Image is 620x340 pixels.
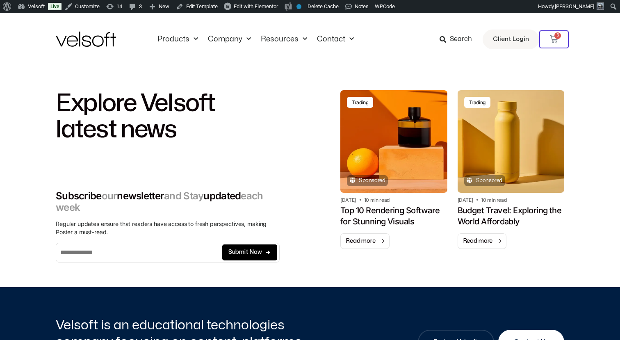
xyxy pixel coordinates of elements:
div: Trading [352,99,368,105]
a: 6 [539,30,569,48]
a: Read more [458,233,507,249]
div: Regular updates ensure that readers have access to fresh perspectives, making Poster a must-read. [56,220,280,236]
a: ContactMenu Toggle [312,35,359,44]
a: Search [440,32,478,46]
a: CompanyMenu Toggle [203,35,256,44]
span: Sponsored [474,175,502,186]
img: Velsoft Training Materials [56,32,116,47]
span: Read more [463,237,493,245]
div: No index [296,4,301,9]
h2: Explore Velsoft latest news [56,90,280,143]
span: 6 [554,32,561,39]
iframe: chat widget [516,322,616,340]
a: Live [48,3,62,10]
h1: Budget Travel: Exploring the World Affordably [458,205,565,227]
nav: Menu [153,35,359,44]
h2: Subscribe newsletter updated [56,190,280,213]
h2: [DATE] [340,197,356,203]
span: Client Login [493,34,529,45]
h2: [DATE] [458,197,473,203]
span: our [102,190,117,202]
a: Client Login [483,30,539,49]
h1: Top 10 Rendering Software for Stunning Visuals [340,205,447,227]
a: ResourcesMenu Toggle [256,35,312,44]
a: Read more [340,233,390,249]
h2: 10 min read [481,197,506,203]
div: Trading [469,99,486,105]
span: [PERSON_NAME] [555,3,594,9]
span: each week [56,190,263,213]
span: and Stay [164,190,203,202]
button: Submit Now [222,244,277,260]
a: ProductsMenu Toggle [153,35,203,44]
span: Read more [346,237,376,245]
h2: 10 min read [364,197,390,203]
span: Edit with Elementor [234,3,278,9]
span: Search [450,34,472,45]
span: Sponsored [357,175,385,186]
